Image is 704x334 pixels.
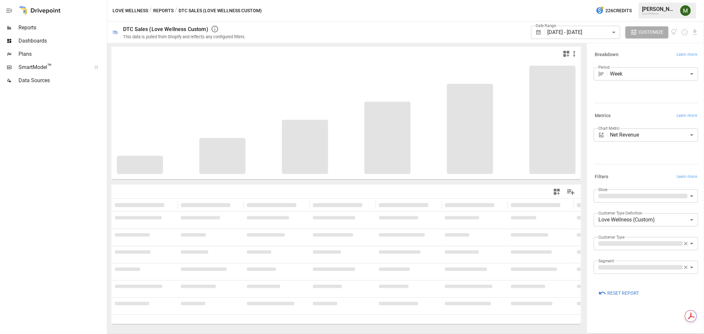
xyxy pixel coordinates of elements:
[605,7,632,15] span: 226 Credits
[297,200,306,210] button: Sort
[610,128,698,142] div: Net Revenue
[625,26,668,38] button: Customize
[598,258,614,264] label: Segment
[691,28,699,36] button: Download report
[598,210,643,216] label: Customer Type Definition
[598,234,625,240] label: Customer Type
[595,173,609,181] h6: Filters
[598,187,608,192] label: Store
[18,37,106,45] span: Dashboards
[123,34,246,39] div: This data is pulled from Shopify and reflects any configured filters.
[563,184,578,199] button: Manage Columns
[677,113,697,119] span: Learn more
[671,26,679,38] button: View documentation
[681,28,688,36] button: Schedule report
[175,7,177,15] div: /
[598,125,620,131] label: Chart Metric
[677,174,697,180] span: Learn more
[47,62,52,71] span: ™
[150,7,152,15] div: /
[677,51,697,58] span: Learn more
[598,64,610,70] label: Period
[113,7,148,15] button: Love Wellness
[642,6,676,12] div: [PERSON_NAME]
[495,200,504,210] button: Sort
[18,50,106,58] span: Plans
[639,28,664,36] span: Customize
[610,67,698,81] div: Week
[595,51,619,58] h6: Breakdown
[429,200,438,210] button: Sort
[18,77,106,84] span: Data Sources
[363,200,372,210] button: Sort
[607,289,639,297] span: Reset Report
[18,63,87,71] span: SmartModel
[113,29,118,35] div: 🛍
[594,213,698,226] div: Love Wellness (Custom)
[123,26,208,32] div: DTC Sales (Love Wellness Custom)
[593,5,634,17] button: 226Credits
[153,7,174,15] button: Reports
[231,200,240,210] button: Sort
[18,24,106,32] span: Reports
[165,200,174,210] button: Sort
[547,26,620,39] div: [DATE] - [DATE]
[536,23,556,28] label: Date Range
[642,12,676,15] div: Love Wellness
[676,1,695,20] button: Meredith Lacasse
[595,112,611,119] h6: Metrics
[594,287,644,299] button: Reset Report
[561,200,570,210] button: Sort
[680,5,691,16] img: Meredith Lacasse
